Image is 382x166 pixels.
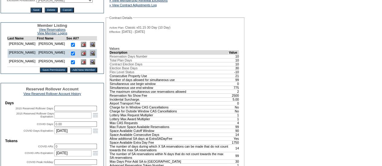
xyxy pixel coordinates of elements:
input: Delete [45,8,58,12]
td: Consecutive Property Use [110,74,229,78]
td: 775 [229,86,239,89]
span: Total Plan Days [110,58,132,62]
td: Tokens [5,139,99,143]
td: 30 [229,66,239,70]
span: Reservation Days Number [110,55,147,58]
img: View Dashboard [90,42,95,47]
td: [PERSON_NAME] [37,40,66,49]
td: See All? [66,36,79,40]
td: Lottery Max Request Multiplier [110,113,229,117]
td: The number of days during which X SA reservations can be made that do not count towards the max S... [110,144,229,152]
a: Open the calendar popup. [92,112,99,118]
label: COVID Days: [37,123,54,126]
label: 2015 Reserved Rollover Days: [15,107,54,110]
label: 2015 Reserved Rollover Days Expiration: [16,112,54,118]
label: COVID Peak Holiday: [27,161,54,164]
td: No [229,109,239,113]
td: Space Available Cutoff Window [110,129,229,133]
td: Simultaneous use begin window [110,82,229,86]
td: 1 [229,117,239,121]
a: View Reserved Rollover Account History [24,92,81,96]
span: Active Plan: [109,26,124,30]
td: -10 [229,70,239,74]
td: Lottery Max Award Multiplier [110,117,229,121]
input: Save [30,8,42,12]
span: Election Base Days [110,66,137,70]
td: Space Available Extra Day Fee [110,140,229,144]
td: 10 [229,58,239,62]
td: 1750 [229,140,239,144]
td: 30 [229,159,239,163]
span: Contract Election Days [110,62,142,66]
td: [PERSON_NAME] [7,58,37,67]
td: Max Days Prior Add SA to [GEOGRAPHIC_DATA] [110,159,229,163]
span: Classic v01.15 30 Day (10 Day) [125,26,170,29]
img: Delete [81,51,86,56]
td: 0 [229,82,239,86]
td: First Name [37,36,66,40]
td: Allow additional SA days at ExtraSADayFee [110,136,229,140]
td: 99 [229,78,239,82]
td: Max Future Space Available Reservations [110,125,229,129]
td: 10 [229,62,239,66]
td: 14 [229,144,239,152]
legend: Contract Details [109,16,133,20]
b: Values [109,47,120,50]
td: 99 [229,125,239,129]
td: Simultaneous use end window [110,86,229,89]
td: Value [229,50,239,54]
input: Add New Member [70,67,98,72]
td: [PERSON_NAME] [7,40,37,49]
td: 21 [229,74,239,78]
td: [PERSON_NAME] [7,49,37,58]
td: Space Available Consecutive Days [110,133,229,136]
td: 2 [229,89,239,93]
span: Flex Level Status [110,70,134,74]
td: Reservation No Show Fee [110,93,229,97]
td: 2500 [229,93,239,97]
td: Number of days allowed for simultaneous use [110,78,229,82]
td: 5.00 [229,97,239,101]
td: 4 [229,121,239,125]
td: Airport Transport Fee [110,101,229,105]
label: COVID ARs: [38,145,54,148]
label: COVID ARs Expiration: [25,152,54,155]
td: 0 [229,101,239,105]
input: Cancel [60,8,74,12]
input: Save Permissions [40,67,67,72]
a: View Member Logins [37,31,67,35]
td: 90 [229,129,239,133]
img: Delete [81,42,86,47]
td: Description [110,50,229,54]
img: View Dashboard [90,51,95,56]
td: 99 [229,152,239,159]
td: [PERSON_NAME] [37,49,66,58]
td: Days [5,101,99,105]
td: Incidental Surcharge. [110,97,229,101]
a: » View Contract Adjustments Log [109,3,157,7]
td: Charge for In Window CAS Cancellations [110,105,229,109]
a: Open the calendar popup. [92,150,99,156]
td: No [229,105,239,109]
td: Charge for Outside Window CAS Cancellations [110,109,229,113]
td: Last Name [7,36,37,40]
td: 1 [229,113,239,117]
a: View Reservations [39,28,66,31]
td: 10 [229,54,239,58]
td: [PERSON_NAME] [37,58,66,67]
td: Max CAS Requests [110,121,229,125]
a: Open the calendar popup. [92,127,99,134]
img: View Dashboard [90,59,95,64]
span: Member Listing [37,23,67,28]
span: Effective: [109,30,121,34]
span: Reserved Rollover Account [26,87,79,91]
td: 14 [229,133,239,136]
td: The maximum simultaneous use reservations allowed [110,89,229,93]
label: COVID Days Expiration: [24,129,54,132]
td: Yes [229,136,239,140]
td: The number of SA reservations within N days that do not count towards the max SA reservations [110,152,229,159]
span: [DATE] - [DATE] [122,30,145,33]
img: Delete [81,59,86,64]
